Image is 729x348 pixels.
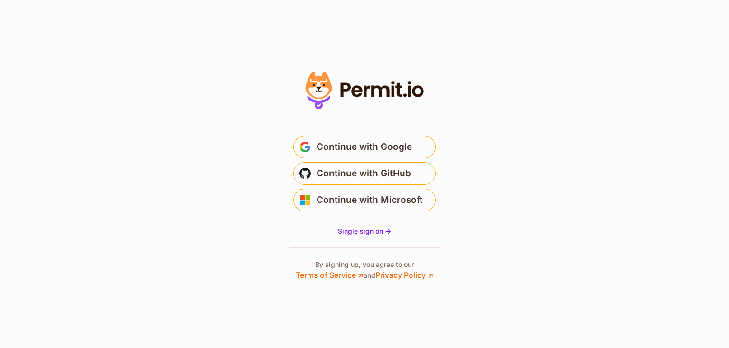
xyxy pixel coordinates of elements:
a: Privacy Policy ↗ [375,270,433,280]
span: Continue with Microsoft [317,192,423,208]
button: Continue with GitHub [293,162,436,185]
a: Single sign on -> [338,227,391,236]
a: Terms of Service ↗ [296,270,364,280]
button: Continue with Microsoft [293,189,436,211]
button: Continue with Google [293,136,436,158]
p: By signing up, you agree to our and [296,260,433,281]
span: Single sign on -> [338,227,391,235]
span: Continue with GitHub [317,166,411,181]
span: Continue with Google [317,139,412,155]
